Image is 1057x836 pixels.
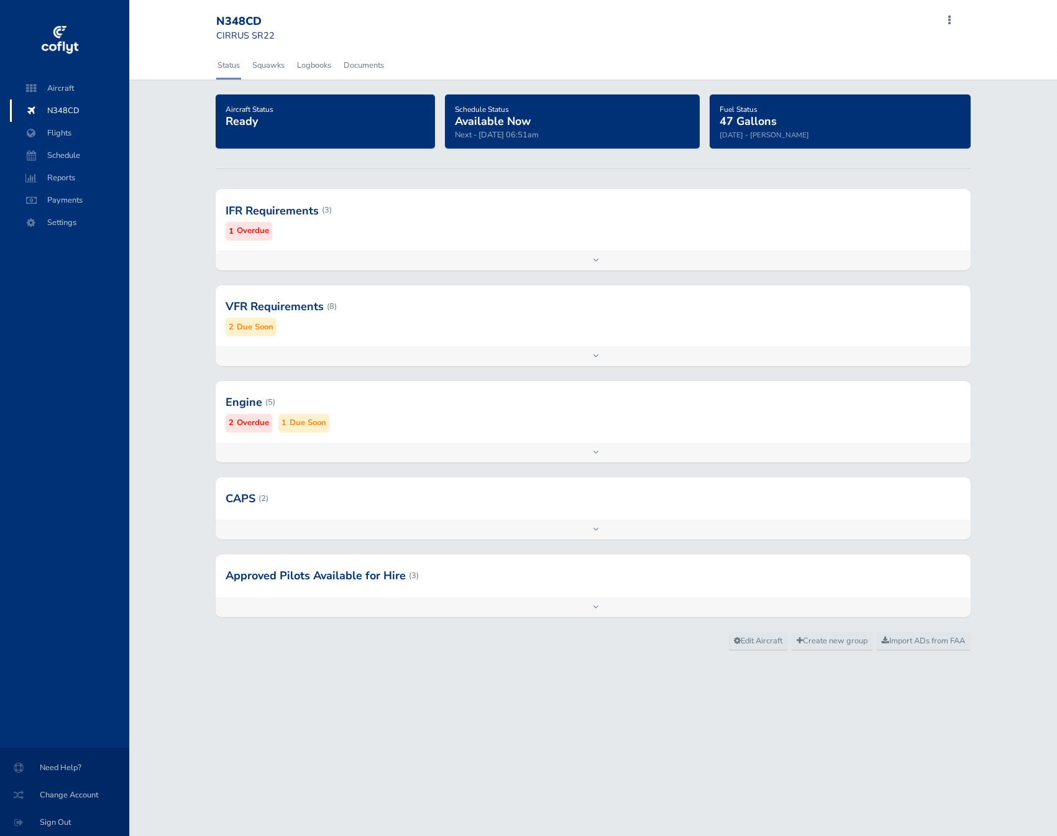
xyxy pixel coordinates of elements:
[15,756,114,779] span: Need Help?
[455,114,531,129] span: Available Now
[734,635,782,646] span: Edit Aircraft
[455,101,531,129] a: Schedule StatusAvailable Now
[15,784,114,806] span: Change Account
[22,167,117,189] span: Reports
[296,52,332,79] a: Logbooks
[22,99,117,122] span: N348CD
[290,416,326,429] small: Due Soon
[226,114,258,129] span: Ready
[22,122,117,144] span: Flights
[216,15,306,29] div: N348CD
[251,52,286,79] a: Squawks
[216,29,275,42] small: CIRRUS SR22
[22,144,117,167] span: Schedule
[455,129,539,140] span: Next - [DATE] 06:51am
[22,189,117,211] span: Payments
[342,52,385,79] a: Documents
[237,224,269,237] small: Overdue
[720,130,809,140] small: [DATE] - [PERSON_NAME]
[882,635,965,646] span: Import ADs from FAA
[216,52,241,79] a: Status
[15,811,114,834] span: Sign Out
[455,104,509,114] span: Schedule Status
[226,104,273,114] span: Aircraft Status
[22,211,117,234] span: Settings
[39,22,80,59] img: coflyt logo
[791,632,873,651] a: Create new group
[876,632,971,651] a: Import ADs from FAA
[720,104,757,114] span: Fuel Status
[720,114,777,129] span: 47 Gallons
[728,632,788,651] a: Edit Aircraft
[797,635,867,646] span: Create new group
[237,321,273,334] small: Due Soon
[22,77,117,99] span: Aircraft
[237,416,269,429] small: Overdue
